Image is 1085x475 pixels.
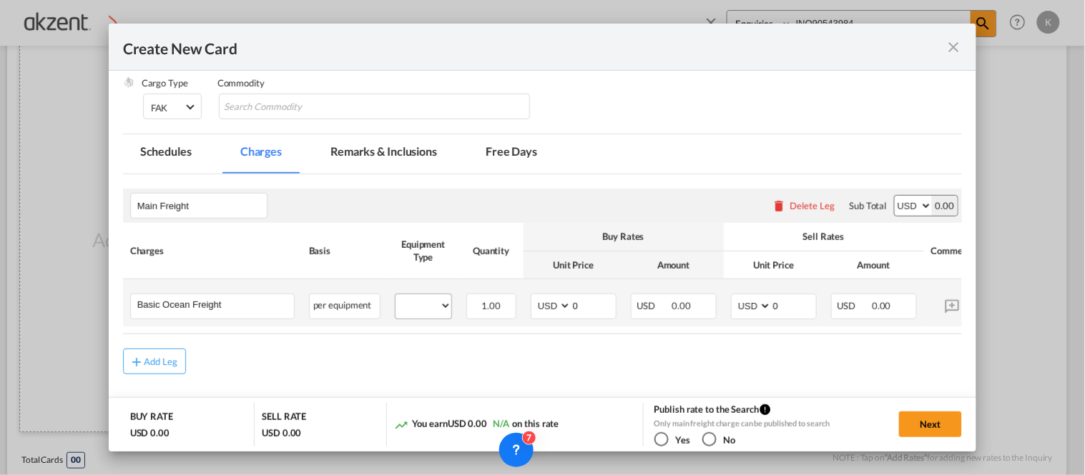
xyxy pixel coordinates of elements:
div: BUY RATE [130,410,173,426]
div: Buy Rates [531,230,717,243]
input: 0 [772,294,816,316]
button: Add Leg [123,349,186,374]
img: cargo.png [123,76,134,88]
span: 1.00 [481,300,501,311]
span: 0.00 [872,300,891,311]
input: Leg Name [137,195,267,216]
md-icon: icon-close fg-AAA8AD m-0 pointer [945,39,962,56]
md-radio-button: No [702,432,736,446]
div: Add Leg [144,357,178,366]
input: Charge Name [137,294,294,316]
div: FAK [151,102,168,114]
th: Comments [924,223,981,279]
md-tab-item: Schedules [123,134,209,174]
label: Commodity [217,77,265,89]
label: Cargo Type [142,77,188,89]
md-icon: icon-trending-up [394,418,408,432]
th: Unit Price [724,251,824,279]
md-icon: icon-delete [772,199,787,213]
md-icon: icon-plus md-link-fg s20 [129,354,144,369]
div: Basis [309,244,381,257]
div: You earn on this rate [394,417,559,432]
div: Sell Rates [731,230,917,243]
div: Charges [130,244,295,257]
md-tab-item: Remarks & Inclusions [313,134,454,174]
md-tab-item: Free Days [468,134,554,174]
th: Amount [624,251,724,279]
span: USD [637,300,670,311]
span: USD 0.00 [448,418,487,429]
md-icon: Rates would be available for other users tosearch until Expiry [759,403,772,416]
span: N/A [493,418,509,429]
md-radio-button: Yes [654,432,691,446]
md-select: Select Cargo type: FAK [143,94,202,119]
div: USD 0.00 [130,426,170,439]
th: Unit Price [524,251,624,279]
div: 0.00 [932,196,958,216]
span: USD [838,300,870,311]
span: 0.00 [672,300,691,311]
button: Next [899,411,962,437]
md-tab-item: Charges [223,134,299,174]
md-dialog: Create New Card ... [109,24,977,451]
div: Sub Total [850,199,887,212]
md-pagination-wrapper: Use the left and right arrow keys to navigate between tabs [123,134,569,174]
div: SELL RATE [262,410,306,426]
div: Publish rate to the Search [654,403,904,418]
button: Delete Leg [772,200,835,211]
input: Search Commodity [224,96,355,119]
input: 0 [571,294,616,316]
th: Amount [824,251,924,279]
div: Delete Leg [790,200,835,211]
md-chips-wrap: Chips container with autocompletion. Enter the text area, type text to search, and then use the u... [219,94,530,119]
md-input-container: Basic Ocean Freight [131,294,294,316]
div: Only main freight charge can be published to search [654,418,904,432]
div: per equipment [309,294,381,319]
div: Quantity [466,244,516,257]
div: Equipment Type [395,238,452,264]
div: USD 0.00 [262,426,301,439]
div: Create New Card [123,38,946,56]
